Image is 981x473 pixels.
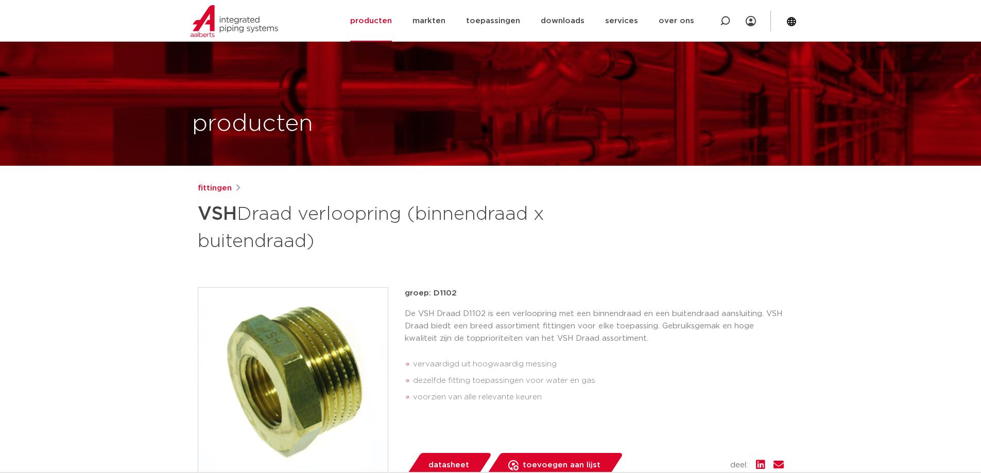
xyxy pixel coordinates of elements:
[405,308,784,345] p: De VSH Draad D1102 is een verloopring met een binnendraad en een buitendraad aansluiting. VSH Dra...
[192,108,313,141] h1: producten
[405,287,784,300] p: groep: D1102
[730,459,748,471] span: deel:
[413,373,784,389] li: dezelfde fitting toepassingen voor water en gas
[413,356,784,373] li: vervaardigd uit hoogwaardig messing
[198,205,237,223] strong: VSH
[198,199,584,254] h1: Draad verloopring (binnendraad x buitendraad)
[413,389,784,406] li: voorzien van alle relevante keuren
[198,182,232,195] a: fittingen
